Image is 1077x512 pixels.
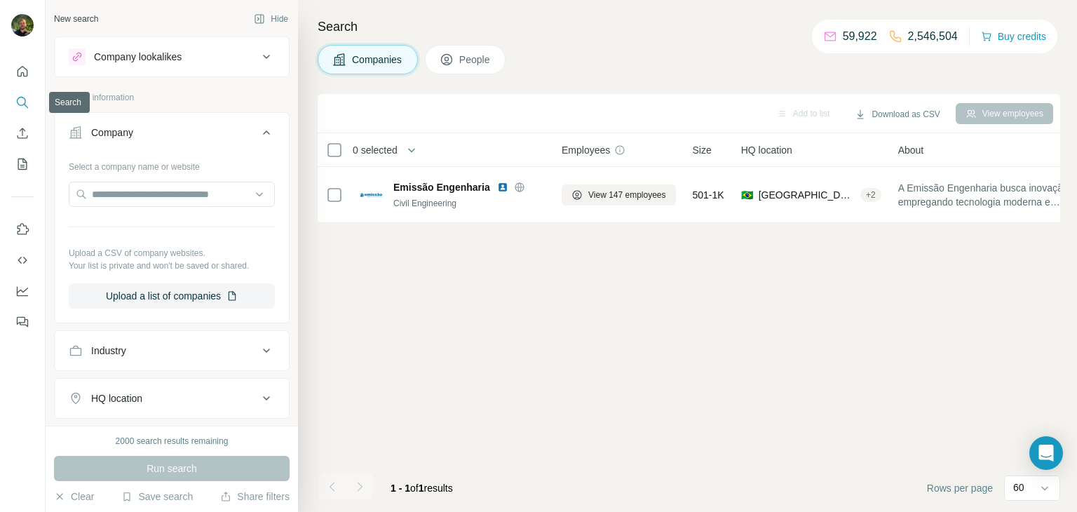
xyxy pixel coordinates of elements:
[391,483,453,494] span: results
[11,217,34,242] button: Use Surfe on LinkedIn
[244,8,298,29] button: Hide
[843,28,877,45] p: 59,922
[91,344,126,358] div: Industry
[91,391,142,405] div: HQ location
[459,53,492,67] span: People
[741,143,792,157] span: HQ location
[11,121,34,146] button: Enrich CSV
[55,40,289,74] button: Company lookalikes
[11,248,34,273] button: Use Surfe API
[54,91,290,104] p: Company information
[11,278,34,304] button: Dashboard
[55,382,289,415] button: HQ location
[927,481,993,495] span: Rows per page
[11,151,34,177] button: My lists
[11,14,34,36] img: Avatar
[981,27,1046,46] button: Buy credits
[69,283,275,309] button: Upload a list of companies
[497,182,508,193] img: LinkedIn logo
[898,143,924,157] span: About
[11,309,34,335] button: Feedback
[11,90,34,115] button: Search
[1013,480,1024,494] p: 60
[54,490,94,504] button: Clear
[419,483,424,494] span: 1
[353,143,398,157] span: 0 selected
[1029,436,1063,470] div: Open Intercom Messenger
[54,13,98,25] div: New search
[360,184,382,206] img: Logo of Emissão Engenharia
[318,17,1060,36] h4: Search
[693,143,712,157] span: Size
[562,143,610,157] span: Employees
[393,197,545,210] div: Civil Engineering
[391,483,410,494] span: 1 - 1
[410,483,419,494] span: of
[69,155,275,173] div: Select a company name or website
[588,189,666,201] span: View 147 employees
[845,104,949,125] button: Download as CSV
[908,28,958,45] p: 2,546,504
[693,188,724,202] span: 501-1K
[69,247,275,260] p: Upload a CSV of company websites.
[121,490,193,504] button: Save search
[393,180,490,194] span: Emissão Engenharia
[116,435,229,447] div: 2000 search results remaining
[759,188,855,202] span: [GEOGRAPHIC_DATA], [GEOGRAPHIC_DATA]
[352,53,403,67] span: Companies
[55,334,289,368] button: Industry
[91,126,133,140] div: Company
[11,59,34,84] button: Quick start
[220,490,290,504] button: Share filters
[562,184,676,206] button: View 147 employees
[69,260,275,272] p: Your list is private and won't be saved or shared.
[741,188,753,202] span: 🇧🇷
[94,50,182,64] div: Company lookalikes
[860,189,881,201] div: + 2
[55,116,289,155] button: Company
